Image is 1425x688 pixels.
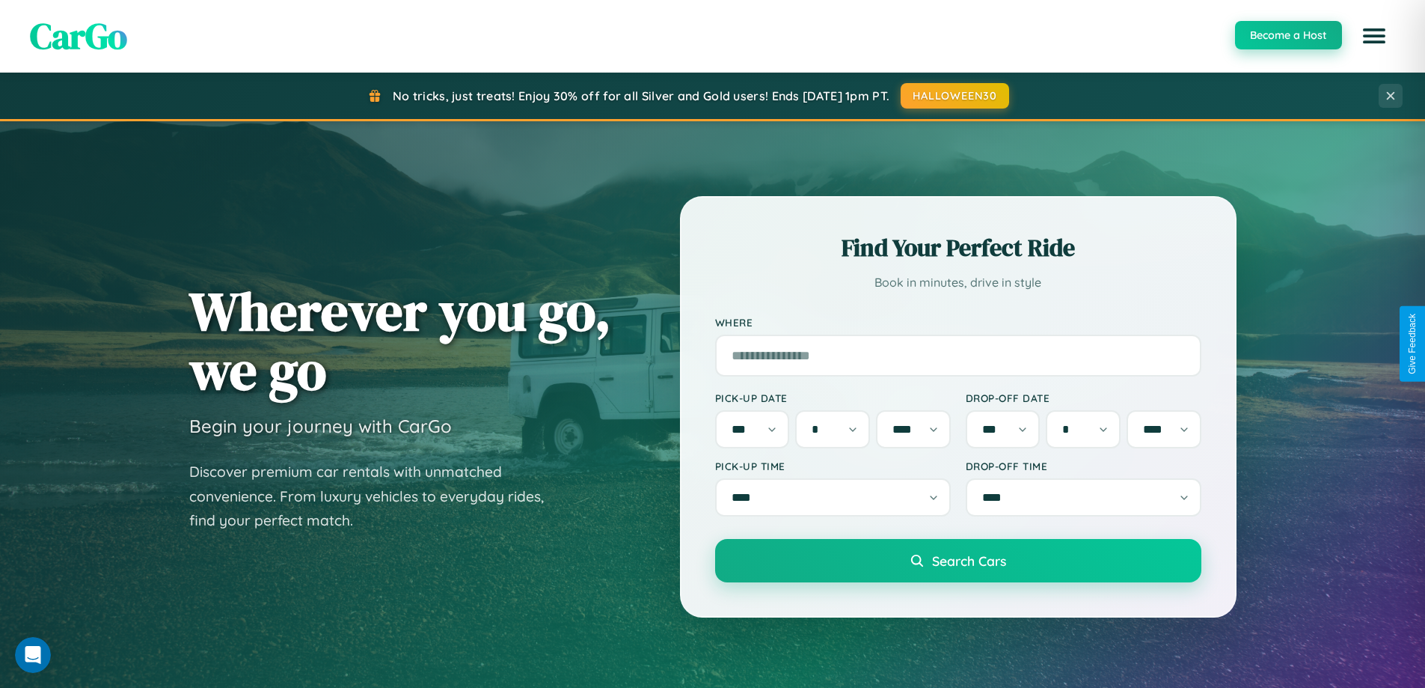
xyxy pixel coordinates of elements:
[715,392,951,404] label: Pick-up Date
[966,392,1201,404] label: Drop-off Date
[715,231,1201,264] h2: Find Your Perfect Ride
[715,460,951,472] label: Pick-up Time
[715,539,1201,582] button: Search Cars
[393,88,889,103] span: No tricks, just treats! Enjoy 30% off for all Silver and Gold users! Ends [DATE] 1pm PT.
[966,460,1201,472] label: Drop-off Time
[189,415,452,437] h3: Begin your journey with CarGo
[189,460,563,533] p: Discover premium car rentals with unmatched convenience. From luxury vehicles to everyday rides, ...
[30,11,127,61] span: CarGo
[932,552,1006,569] span: Search Cars
[1407,314,1418,374] div: Give Feedback
[1235,21,1342,49] button: Become a Host
[1353,15,1395,57] button: Open menu
[189,281,611,400] h1: Wherever you go, we go
[715,316,1201,329] label: Where
[15,637,51,673] iframe: Intercom live chat
[715,272,1201,293] p: Book in minutes, drive in style
[901,83,1009,109] button: HALLOWEEN30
